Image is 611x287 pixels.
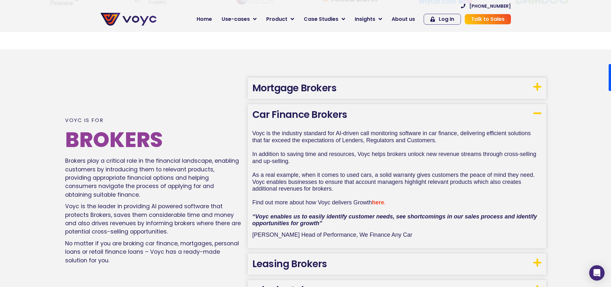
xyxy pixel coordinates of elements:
span: Use-cases [222,15,250,23]
span: Home [197,15,212,23]
a: Use-cases [217,13,261,26]
span: Voyc is the leader in providing AI powered software that protects Brokers, saves them considerabl... [65,202,241,235]
img: voyc-full-logo [100,13,157,26]
a: Insights [350,13,387,26]
span: [PHONE_NUMBER] [469,4,511,8]
div: Open Intercom Messenger [589,265,605,281]
h3: Car Finance Brokers [248,104,546,125]
span: Talk to Sales [471,17,505,22]
p: [PERSON_NAME] Head of Performance, We Finance Any Car [252,232,541,239]
span: As a real example, when it comes to used cars, a solid warranty gives customers the peace of mind... [252,172,535,192]
a: Log In [424,14,461,25]
span: In addition to saving time and resources, Voyc helps brokers unlock new revenue streams through c... [252,151,536,164]
span: Case Studies [304,15,338,23]
span: Find out more about [252,199,386,206]
a: About us [387,13,420,26]
h3: Mortgage Brokers [248,78,546,99]
span: how Voyc delivers Growth [306,199,372,206]
a: Leasing Brokers [252,257,327,271]
a: Mortgage Brokers [252,81,337,95]
h3: Leasing Brokers [248,253,546,275]
span: Insights [355,15,375,23]
a: Home [192,13,217,26]
span: Brokers play a critical role in the financial landscape, enabling customers by introducing them t... [65,157,239,199]
div: Car Finance Brokers [248,125,546,248]
a: Talk to Sales [465,14,511,24]
span: No matter if you are broking car finance, mortgages, personal loans or retail finance loans – Voy... [65,240,239,264]
a: [PHONE_NUMBER] [461,4,511,8]
span: Product [266,15,287,23]
span: Voyc is the industry standard for AI-driven call monitoring software in car finance, delivering e... [252,130,531,143]
h2: Brokers [65,129,241,150]
a: Product [261,13,299,26]
a: here [372,199,384,206]
p: Voyc is for [65,118,241,123]
span: . [306,199,386,206]
span: About us [392,15,415,23]
strong: “Voyc enables us to easily identify customer needs, see shortcomings in our sales process and ide... [252,213,537,227]
a: Car Finance Brokers [252,108,347,121]
a: Case Studies [299,13,350,26]
span: Log In [439,17,454,22]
